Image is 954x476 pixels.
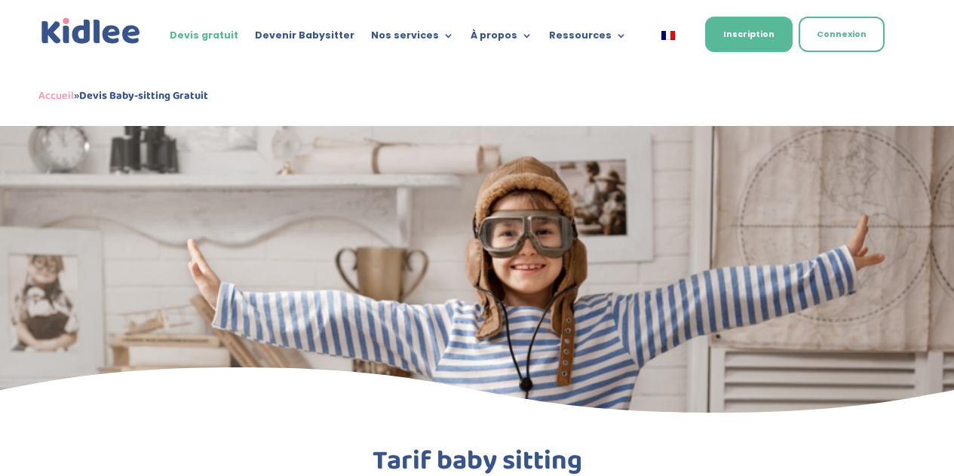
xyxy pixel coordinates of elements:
[705,17,793,52] a: Inscription
[79,87,208,105] strong: Devis Baby-sitting Gratuit
[170,30,238,47] a: Devis gratuit
[38,87,208,105] span: »
[549,30,627,47] a: Ressources
[471,30,532,47] a: À propos
[38,15,144,48] a: Kidlee Logo
[255,30,354,47] a: Devenir Babysitter
[799,17,885,52] a: Connexion
[38,15,144,48] img: logo_kidlee_bleu
[371,30,454,47] a: Nos services
[38,87,74,105] a: Accueil
[661,31,675,40] img: Français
